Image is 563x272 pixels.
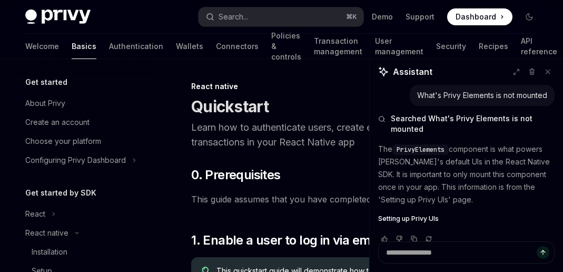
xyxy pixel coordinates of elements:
[17,205,152,224] button: Toggle React section
[393,65,432,78] span: Assistant
[25,135,101,148] div: Choose your platform
[17,94,152,113] a: About Privy
[314,34,362,59] a: Transaction management
[17,132,152,151] a: Choose your platform
[406,12,434,22] a: Support
[378,215,439,223] span: Setting up Privy UIs
[25,208,45,220] div: React
[397,145,445,154] span: PrivyElements
[216,34,259,59] a: Connectors
[372,12,393,22] a: Demo
[25,116,90,129] div: Create an account
[378,113,555,134] button: Searched What's Privy Elements is not mounted
[199,7,363,26] button: Open search
[25,187,96,199] h5: Get started by SDK
[346,13,357,21] span: ⌘ K
[25,97,65,110] div: About Privy
[417,90,547,101] div: What's Privy Elements is not mounted
[219,11,248,23] div: Search...
[456,12,496,22] span: Dashboard
[17,242,152,261] a: Installation
[109,34,163,59] a: Authentication
[479,34,508,59] a: Recipes
[521,8,538,25] button: Toggle dark mode
[191,232,383,249] span: 1. Enable a user to log in via email
[25,227,68,239] div: React native
[191,97,269,116] h1: Quickstart
[521,34,557,59] a: API reference
[17,151,152,170] button: Toggle Configuring Privy Dashboard section
[191,192,544,207] span: This guide assumes that you have completed the guide.
[191,81,544,92] div: React native
[375,34,423,59] a: User management
[17,224,152,242] button: Toggle React native section
[176,34,203,59] a: Wallets
[25,154,126,167] div: Configuring Privy Dashboard
[391,113,555,134] span: Searched What's Privy Elements is not mounted
[271,34,301,59] a: Policies & controls
[25,76,67,89] h5: Get started
[72,34,96,59] a: Basics
[378,143,555,206] p: The component is what powers [PERSON_NAME]'s default UIs in the React Native SDK. It is important...
[191,120,544,150] p: Learn how to authenticate users, create embedded wallets, and send transactions in your React Nat...
[32,246,67,258] div: Installation
[436,34,466,59] a: Security
[25,34,59,59] a: Welcome
[17,113,152,132] a: Create an account
[25,9,91,24] img: dark logo
[378,215,555,223] a: Setting up Privy UIs
[191,167,280,183] span: 0. Prerequisites
[447,8,512,25] a: Dashboard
